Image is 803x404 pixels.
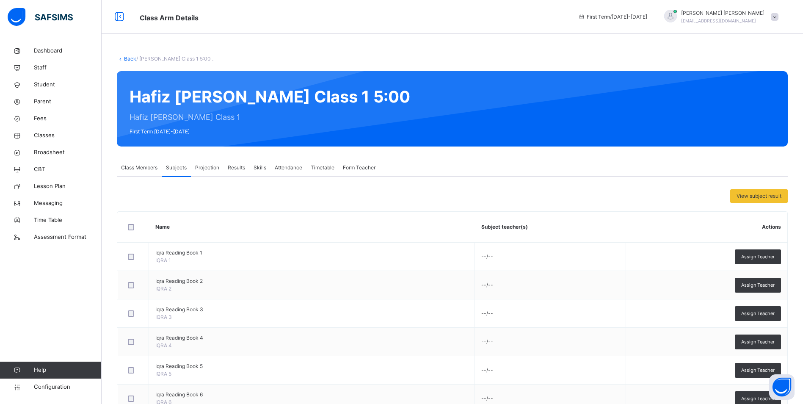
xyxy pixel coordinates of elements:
span: Lesson Plan [34,182,102,191]
span: Staff [34,64,102,72]
span: Dashboard [34,47,102,55]
span: [PERSON_NAME] [PERSON_NAME] [681,9,764,17]
td: --/-- [475,243,626,271]
div: AbdulazizRavat [656,9,783,25]
td: --/-- [475,328,626,356]
span: Skills [254,164,266,172]
span: Configuration [34,383,101,391]
span: Class Arm Details [140,14,199,22]
td: --/-- [475,299,626,328]
span: Iqra Reading Book 1 [155,249,468,257]
th: Name [149,212,475,243]
span: Broadsheet [34,148,102,157]
img: safsims [8,8,73,26]
span: Student [34,80,102,89]
span: Classes [34,131,102,140]
span: View subject result [737,192,781,200]
span: IQRA 3 [155,314,172,320]
span: Fees [34,114,102,123]
span: Parent [34,97,102,106]
span: Iqra Reading Book 2 [155,277,468,285]
span: IQRA 4 [155,342,172,349]
span: Assign Teacher [741,282,775,289]
span: Iqra Reading Book 5 [155,362,468,370]
span: Messaging [34,199,102,208]
span: Time Table [34,216,102,224]
span: Assign Teacher [741,338,775,346]
span: IQRA 2 [155,285,171,292]
td: --/-- [475,271,626,299]
span: [EMAIL_ADDRESS][DOMAIN_NAME] [681,18,756,23]
button: Open asap [769,374,795,400]
span: Assign Teacher [741,310,775,317]
span: Attendance [275,164,302,172]
td: --/-- [475,356,626,385]
span: Iqra Reading Book 6 [155,391,468,398]
span: Assign Teacher [741,395,775,402]
span: Iqra Reading Book 3 [155,306,468,313]
a: Back [124,55,136,62]
th: Actions [626,212,787,243]
span: IQRA 1 [155,257,171,263]
span: Class Members [121,164,157,172]
span: Subjects [166,164,187,172]
span: Assign Teacher [741,367,775,374]
span: Assessment Format [34,233,102,241]
span: / [PERSON_NAME] Class 1 5:00 . [136,55,213,62]
span: session/term information [578,13,647,21]
span: Timetable [311,164,334,172]
span: IQRA 5 [155,371,171,377]
th: Subject teacher(s) [475,212,626,243]
span: Projection [195,164,219,172]
span: Results [228,164,245,172]
span: Iqra Reading Book 4 [155,334,468,342]
span: Help [34,366,101,374]
span: Assign Teacher [741,253,775,260]
span: Form Teacher [343,164,375,172]
span: CBT [34,165,102,174]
